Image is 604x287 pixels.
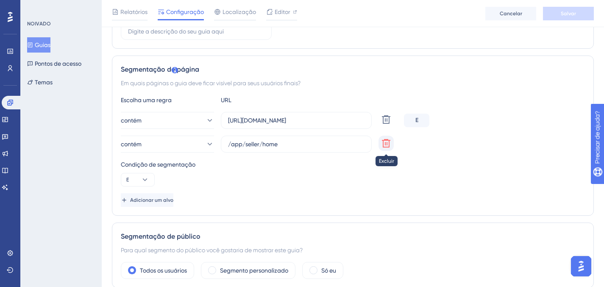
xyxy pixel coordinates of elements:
font: Condição de segmentação [121,161,195,168]
button: Cancelar [485,7,536,20]
font: URL [221,97,231,103]
font: Temas [35,79,53,86]
button: Adicionar um alvo [121,193,173,207]
font: Guias [35,42,50,48]
font: contém [121,141,142,148]
font: Em quais páginas o guia deve ficar visível para seus usuários finais? [121,80,301,86]
button: Guias [27,37,50,53]
font: Só eu [321,267,336,274]
button: contém [121,112,214,129]
font: Relatórios [120,8,148,15]
font: Para qual segmento do público você gostaria de mostrar este guia? [121,247,303,254]
font: Salvar [561,11,576,17]
button: contém [121,136,214,153]
font: Pontos de acesso [35,60,81,67]
input: seusite.com/caminho [228,139,365,149]
input: seusite.com/caminho [228,116,365,125]
button: Salvar [543,7,594,20]
font: NOIVADO [27,21,51,27]
font: Cancelar [500,11,522,17]
font: Escolha uma regra [121,97,172,103]
font: Segmentação de público [121,232,200,240]
font: Todos os usuários [140,267,187,274]
font: Segmentação de página [121,65,199,73]
input: Digite a descrição do seu guia aqui [128,27,264,36]
button: Pontos de acesso [27,56,81,71]
font: Configuração [166,8,204,15]
font: Segmento personalizado [220,267,288,274]
font: Localização [223,8,256,15]
font: contém [121,117,142,124]
font: Editor [275,8,290,15]
font: E [415,117,418,124]
font: E [126,177,129,183]
button: E [121,173,155,187]
font: Adicionar um alvo [130,197,173,203]
font: Precisar de ajuda? [20,4,73,10]
iframe: Iniciador do Assistente de IA do UserGuiding [568,254,594,279]
button: Temas [27,75,53,90]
